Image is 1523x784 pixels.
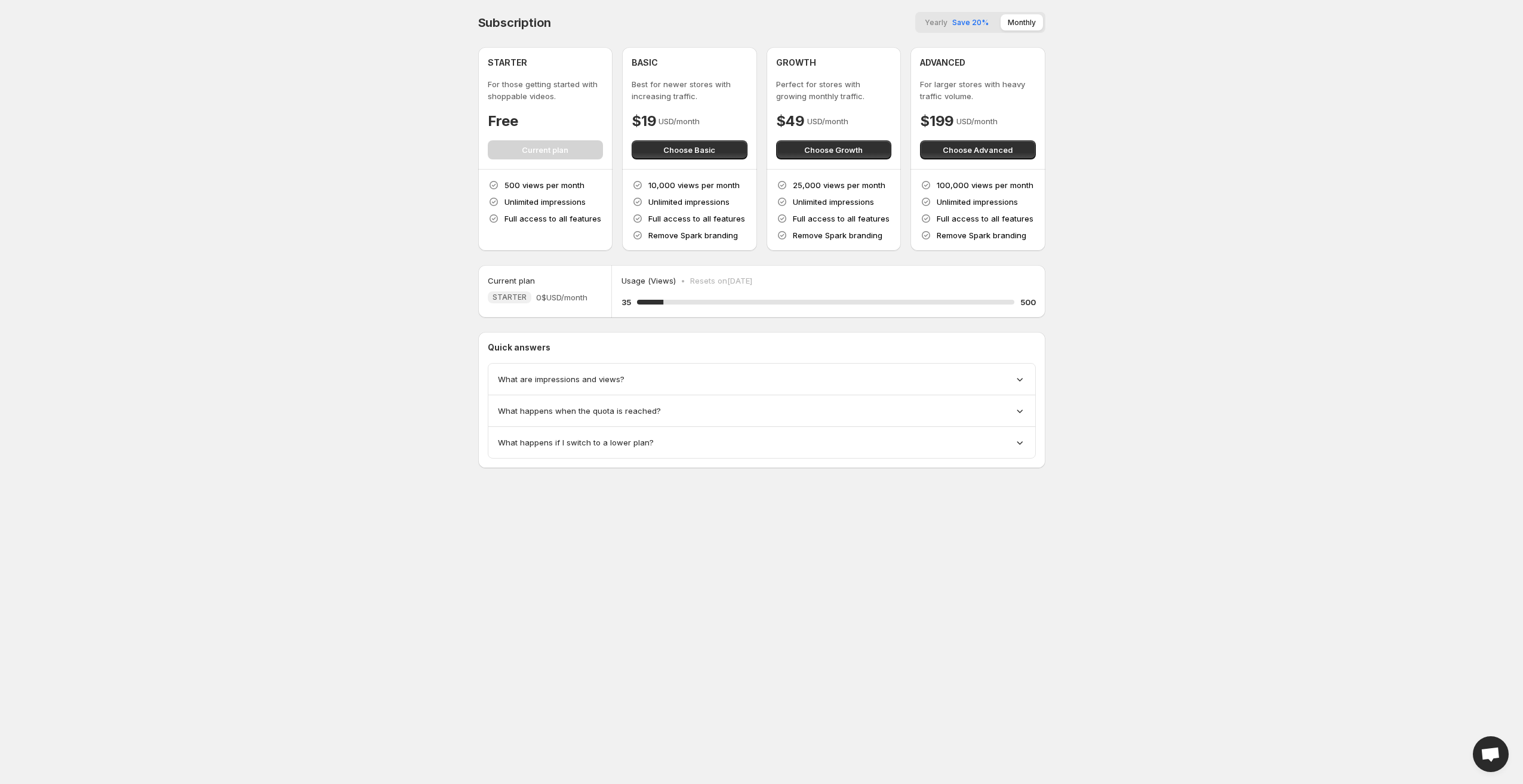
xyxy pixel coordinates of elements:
[793,179,885,191] p: 25,000 views per month
[776,140,892,159] button: Choose Growth
[681,275,685,287] p: •
[621,275,676,287] p: Usage (Views)
[793,196,874,208] p: Unlimited impressions
[943,144,1013,156] span: Choose Advanced
[937,229,1026,241] p: Remove Spark branding
[920,57,965,69] h4: ADVANCED
[493,293,527,302] span: STARTER
[498,436,654,448] span: What happens if I switch to a lower plan?
[1020,296,1036,308] h5: 500
[488,57,527,69] h4: STARTER
[621,296,631,308] h5: 35
[937,196,1018,208] p: Unlimited impressions
[648,196,730,208] p: Unlimited impressions
[1001,14,1043,30] button: Monthly
[488,78,604,102] p: For those getting started with shoppable videos.
[498,373,624,385] span: What are impressions and views?
[632,57,658,69] h4: BASIC
[648,229,738,241] p: Remove Spark branding
[776,57,816,69] h4: GROWTH
[478,16,552,30] h4: Subscription
[504,196,586,208] p: Unlimited impressions
[504,179,584,191] p: 500 views per month
[632,78,747,102] p: Best for newer stores with increasing traffic.
[659,115,700,127] p: USD/month
[918,14,996,30] button: YearlySave 20%
[920,78,1036,102] p: For larger stores with heavy traffic volume.
[488,275,535,287] h5: Current plan
[937,213,1033,225] p: Full access to all features
[920,140,1036,159] button: Choose Advanced
[648,179,740,191] p: 10,000 views per month
[632,112,656,131] h4: $19
[504,213,601,225] p: Full access to all features
[536,291,587,303] span: 0$ USD/month
[793,229,882,241] p: Remove Spark branding
[920,112,954,131] h4: $199
[488,342,1036,353] p: Quick answers
[807,115,848,127] p: USD/month
[952,18,989,27] span: Save 20%
[663,144,715,156] span: Choose Basic
[937,179,1033,191] p: 100,000 views per month
[648,213,745,225] p: Full access to all features
[804,144,863,156] span: Choose Growth
[776,78,892,102] p: Perfect for stores with growing monthly traffic.
[793,213,890,225] p: Full access to all features
[776,112,805,131] h4: $49
[488,112,518,131] h4: Free
[956,115,998,127] p: USD/month
[690,275,752,287] p: Resets on [DATE]
[498,405,661,417] span: What happens when the quota is reached?
[1473,736,1509,772] a: Open chat
[632,140,747,159] button: Choose Basic
[925,18,947,27] span: Yearly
